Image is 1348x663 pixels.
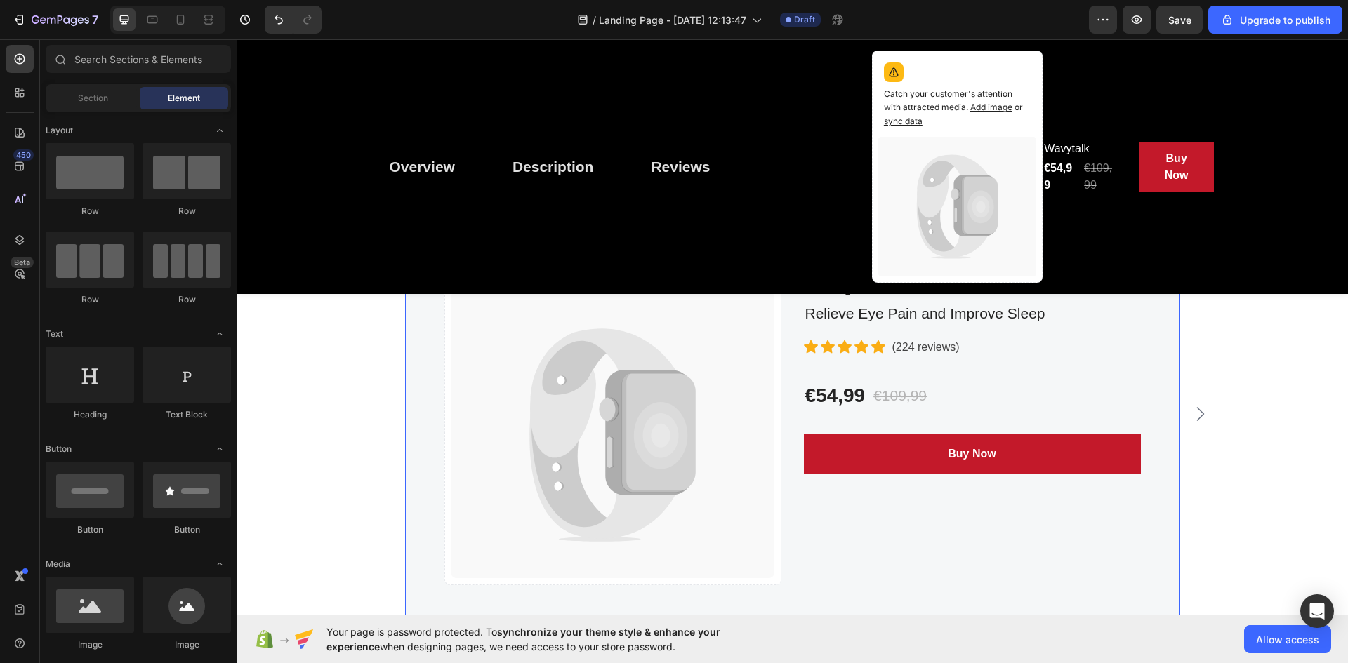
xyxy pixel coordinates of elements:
[656,299,723,316] p: (224 reviews)
[647,48,794,89] p: Catch your customer's attention with attracted media.
[46,408,134,421] div: Heading
[46,638,134,651] div: Image
[46,205,134,217] div: Row
[1168,14,1191,26] span: Save
[635,343,692,368] div: €109,99
[846,119,880,156] div: €109,99
[11,257,34,268] div: Beta
[209,323,231,345] span: Toggle open
[1156,6,1203,34] button: Save
[806,119,840,156] div: €54,99
[168,92,200,105] span: Element
[326,626,720,652] span: synchronize your theme style & enhance your experience
[1244,625,1331,653] button: Allow access
[903,102,977,153] button: Buy Now
[209,553,231,575] span: Toggle open
[567,340,630,372] div: €54,99
[1208,6,1342,34] button: Upgrade to publish
[143,523,231,536] div: Button
[209,438,231,460] span: Toggle open
[143,638,231,651] div: Image
[209,119,231,142] span: Toggle open
[806,100,880,119] h2: Wavytalk
[46,45,231,73] input: Search Sections & Elements
[143,293,231,306] div: Row
[143,205,231,217] div: Row
[711,406,759,422] div: Buy Now
[265,6,322,34] div: Undo/Redo
[953,363,975,386] button: Carousel Next Arrow
[258,108,376,147] a: Description
[143,408,231,421] div: Text Block
[647,76,686,87] span: sync data
[593,13,596,27] span: /
[46,328,63,340] span: Text
[46,558,70,570] span: Media
[46,523,134,536] div: Button
[1256,632,1319,647] span: Allow access
[46,124,73,137] span: Layout
[276,116,357,139] div: Description
[734,62,776,73] span: Add image
[569,263,903,286] p: Relieve Eye Pain and Improve Sleep
[6,6,105,34] button: 7
[920,111,960,145] div: Buy Now
[1300,594,1334,628] div: Open Intercom Messenger
[78,92,108,105] span: Section
[1220,13,1330,27] div: Upgrade to publish
[326,624,775,654] span: Your page is password protected. To when designing pages, we need access to your store password.
[46,443,72,455] span: Button
[599,13,746,27] span: Landing Page - [DATE] 12:13:47
[567,394,904,434] button: Buy Now
[414,116,473,139] div: Reviews
[794,13,815,26] span: Draft
[92,11,98,28] p: 7
[13,149,34,161] div: 450
[237,39,1348,615] iframe: Design area
[396,108,491,147] a: Reviews
[46,293,134,306] div: Row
